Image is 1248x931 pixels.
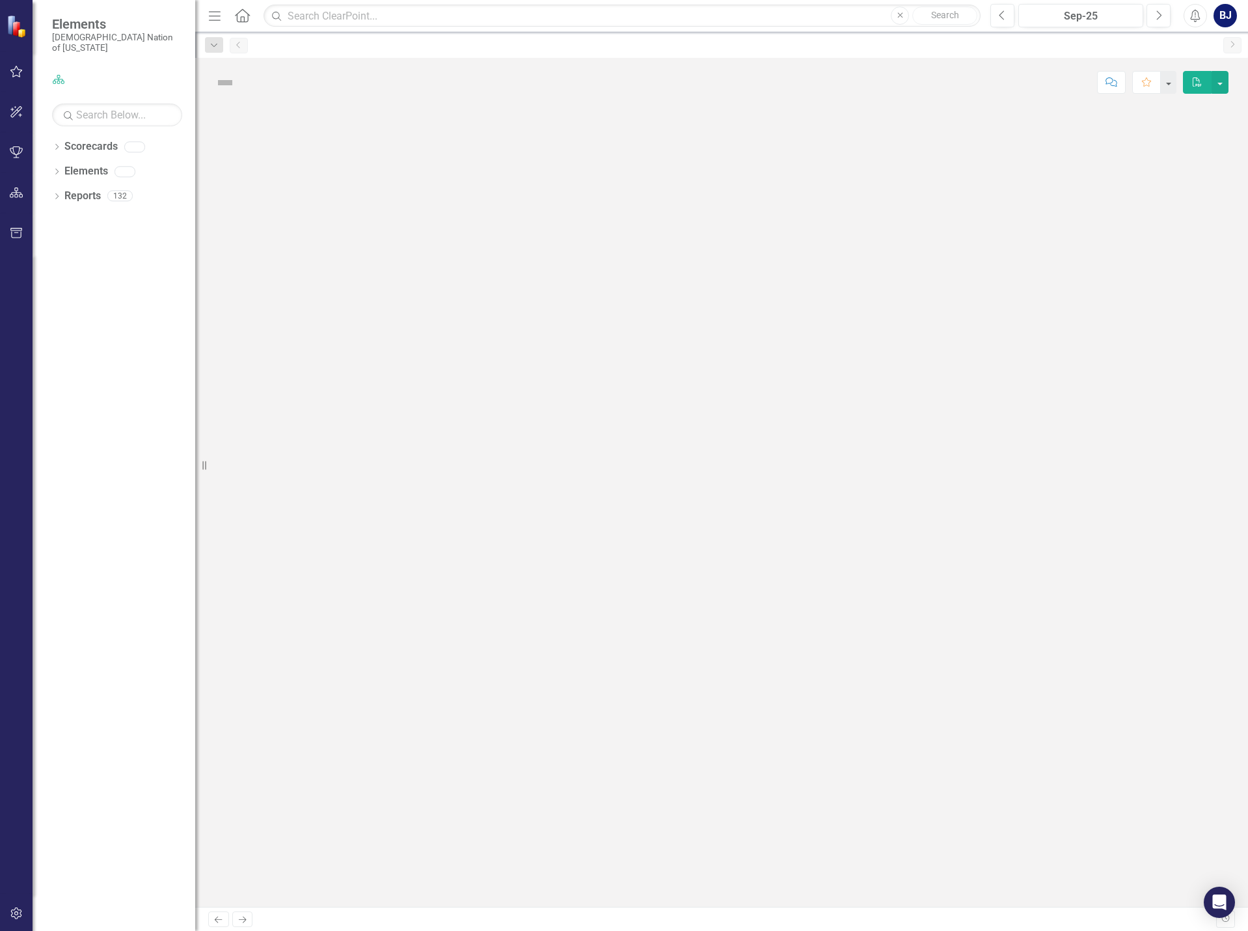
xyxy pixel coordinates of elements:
[7,14,29,37] img: ClearPoint Strategy
[264,5,981,27] input: Search ClearPoint...
[52,16,182,32] span: Elements
[64,189,101,204] a: Reports
[64,139,118,154] a: Scorecards
[107,191,133,202] div: 132
[931,10,959,20] span: Search
[1023,8,1139,24] div: Sep-25
[52,32,182,53] small: [DEMOGRAPHIC_DATA] Nation of [US_STATE]
[52,104,182,126] input: Search Below...
[215,72,236,93] img: Not Defined
[1204,887,1235,918] div: Open Intercom Messenger
[64,164,108,179] a: Elements
[1214,4,1237,27] button: BJ
[1018,4,1143,27] button: Sep-25
[912,7,977,25] button: Search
